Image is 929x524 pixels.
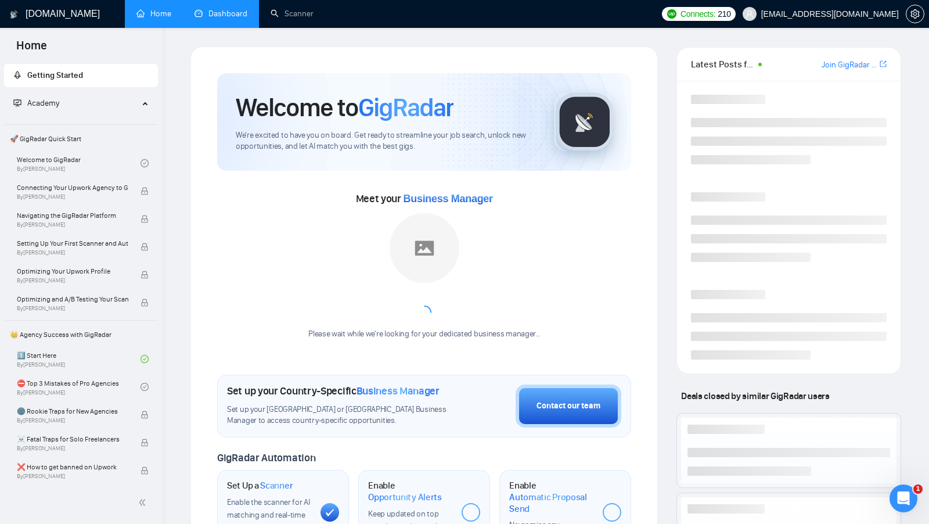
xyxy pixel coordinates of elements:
span: Automatic Proposal Send [509,491,593,514]
a: homeHome [136,9,171,19]
span: GigRadar Automation [217,451,315,464]
button: setting [906,5,924,23]
a: searchScanner [271,9,314,19]
a: export [880,59,887,70]
span: lock [141,439,149,447]
span: By [PERSON_NAME] [17,277,128,284]
span: Connecting Your Upwork Agency to GigRadar [17,182,128,193]
span: We're excited to have you on board. Get ready to streamline your job search, unlock new opportuni... [236,130,536,152]
span: Connects: [680,8,715,20]
img: gigradar-logo.png [556,93,614,151]
span: Optimizing Your Upwork Profile [17,265,128,277]
span: Home [7,37,56,62]
iframe: Intercom live chat [890,484,917,512]
span: By [PERSON_NAME] [17,473,128,480]
a: Welcome to GigRadarBy[PERSON_NAME] [17,150,141,176]
span: By [PERSON_NAME] [17,193,128,200]
img: upwork-logo.png [667,9,676,19]
span: Academy [13,98,59,108]
span: By [PERSON_NAME] [17,445,128,452]
span: Getting Started [27,70,83,80]
span: double-left [138,497,150,508]
span: 1 [913,484,923,494]
span: Optimizing and A/B Testing Your Scanner for Better Results [17,293,128,305]
span: 🌚 Rookie Traps for New Agencies [17,405,128,417]
span: Meet your [356,192,493,205]
div: Contact our team [536,400,600,412]
a: ⛔ Top 3 Mistakes of Pro AgenciesBy[PERSON_NAME] [17,374,141,400]
span: user [746,10,754,18]
a: dashboardDashboard [195,9,247,19]
span: Business Manager [404,193,493,204]
span: loading [415,303,434,323]
span: By [PERSON_NAME] [17,417,128,424]
li: Getting Started [4,64,158,87]
h1: Welcome to [236,92,453,123]
span: By [PERSON_NAME] [17,305,128,312]
span: 👑 Agency Success with GigRadar [5,323,157,346]
span: lock [141,299,149,307]
a: Join GigRadar Slack Community [822,59,877,71]
h1: Set Up a [227,480,293,491]
span: rocket [13,71,21,79]
span: By [PERSON_NAME] [17,221,128,228]
span: Academy [27,98,59,108]
span: ❌ How to get banned on Upwork [17,461,128,473]
span: check-circle [141,383,149,391]
h1: Enable [509,480,593,514]
img: placeholder.png [390,213,459,283]
span: Business Manager [357,385,440,397]
span: lock [141,215,149,223]
span: lock [141,271,149,279]
span: export [880,59,887,69]
span: fund-projection-screen [13,99,21,107]
span: Deals closed by similar GigRadar users [676,386,834,406]
a: setting [906,9,924,19]
span: GigRadar [358,92,453,123]
span: lock [141,187,149,195]
span: Navigating the GigRadar Platform [17,210,128,221]
a: 1️⃣ Start HereBy[PERSON_NAME] [17,346,141,372]
span: lock [141,466,149,475]
span: lock [141,243,149,251]
span: Setting Up Your First Scanner and Auto-Bidder [17,238,128,249]
span: By [PERSON_NAME] [17,249,128,256]
span: 🚀 GigRadar Quick Start [5,127,157,150]
button: Contact our team [516,385,621,428]
div: Please wait while we're looking for your dedicated business manager... [301,329,547,340]
span: Latest Posts from the GigRadar Community [691,57,754,71]
span: check-circle [141,159,149,167]
span: lock [141,411,149,419]
span: 210 [718,8,730,20]
span: Set up your [GEOGRAPHIC_DATA] or [GEOGRAPHIC_DATA] Business Manager to access country-specific op... [227,404,458,426]
span: ☠️ Fatal Traps for Solo Freelancers [17,433,128,445]
span: Opportunity Alerts [368,491,442,503]
span: check-circle [141,355,149,363]
span: Scanner [260,480,293,491]
h1: Enable [368,480,452,503]
img: logo [10,5,18,24]
h1: Set up your Country-Specific [227,385,440,397]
